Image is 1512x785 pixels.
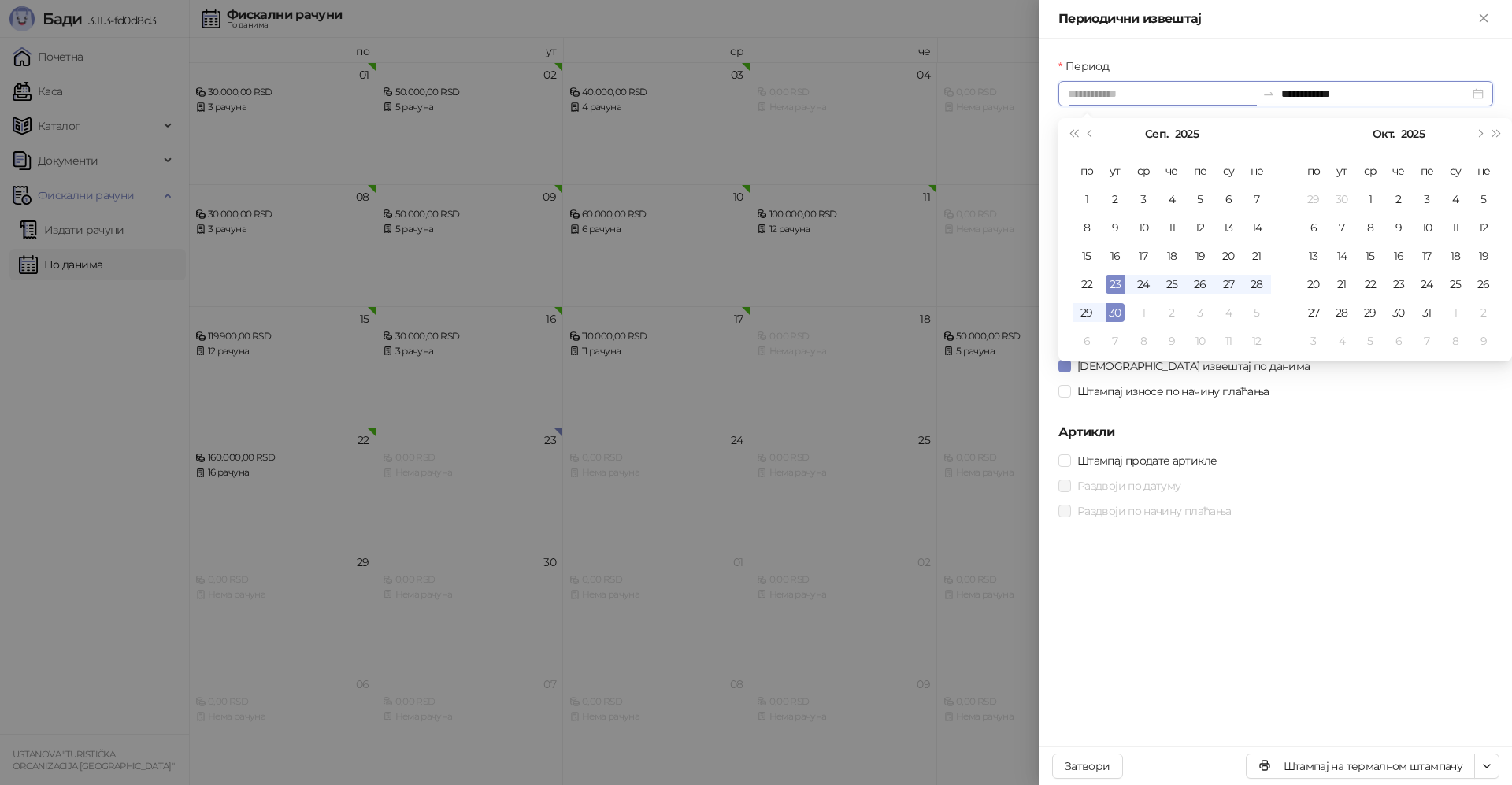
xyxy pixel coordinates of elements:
button: Затвори [1052,754,1123,779]
div: 12 [1247,331,1266,350]
button: Изабери годину [1401,118,1425,150]
div: 6 [1304,218,1323,237]
div: 17 [1134,246,1153,265]
div: 5 [1191,190,1210,209]
div: 19 [1191,246,1210,265]
div: 8 [1077,218,1096,237]
td: 2025-09-08 [1073,213,1101,242]
td: 2025-09-15 [1073,242,1101,270]
div: 11 [1219,331,1238,350]
div: 9 [1389,218,1408,237]
div: 12 [1191,218,1210,237]
td: 2025-10-01 [1356,185,1384,213]
td: 2025-10-13 [1299,242,1328,270]
td: 2025-09-13 [1214,213,1243,242]
td: 2025-10-04 [1441,185,1469,213]
div: 8 [1361,218,1380,237]
div: 6 [1219,190,1238,209]
button: Следећа година (Control + right) [1488,118,1506,150]
td: 2025-10-16 [1384,242,1413,270]
div: 29 [1361,303,1380,322]
td: 2025-09-03 [1129,185,1158,213]
td: 2025-11-01 [1441,298,1469,327]
th: ут [1101,157,1129,185]
div: 13 [1219,218,1238,237]
div: 13 [1304,246,1323,265]
td: 2025-10-15 [1356,242,1384,270]
th: по [1299,157,1328,185]
td: 2025-10-03 [1186,298,1214,327]
div: 2 [1106,190,1125,209]
td: 2025-10-11 [1441,213,1469,242]
th: не [1469,157,1498,185]
td: 2025-09-16 [1101,242,1129,270]
div: 6 [1389,331,1408,350]
span: [DEMOGRAPHIC_DATA] извештај по данима [1071,357,1316,375]
td: 2025-10-28 [1328,298,1356,327]
div: 10 [1417,218,1436,237]
td: 2025-10-11 [1214,327,1243,355]
td: 2025-10-22 [1356,270,1384,298]
div: 20 [1219,246,1238,265]
button: Изабери месец [1373,118,1394,150]
div: 1 [1446,303,1465,322]
th: пе [1413,157,1441,185]
button: Изабери месец [1145,118,1168,150]
div: 23 [1106,275,1125,294]
div: 2 [1162,303,1181,322]
div: 25 [1446,275,1465,294]
th: ср [1356,157,1384,185]
th: ср [1129,157,1158,185]
td: 2025-10-07 [1101,327,1129,355]
span: Штампај износе по начину плаћања [1071,383,1276,400]
span: Раздвоји по датуму [1071,477,1187,494]
td: 2025-11-05 [1356,327,1384,355]
td: 2025-09-06 [1214,185,1243,213]
span: to [1262,87,1275,100]
td: 2025-09-28 [1243,270,1271,298]
div: 2 [1474,303,1493,322]
th: не [1243,157,1271,185]
th: по [1073,157,1101,185]
div: 16 [1106,246,1125,265]
div: 27 [1219,275,1238,294]
span: swap-right [1262,87,1275,100]
td: 2025-09-12 [1186,213,1214,242]
td: 2025-10-24 [1413,270,1441,298]
button: Претходни месец (PageUp) [1082,118,1099,150]
td: 2025-09-09 [1101,213,1129,242]
td: 2025-10-30 [1384,298,1413,327]
div: 8 [1134,331,1153,350]
td: 2025-10-19 [1469,242,1498,270]
div: 10 [1134,218,1153,237]
td: 2025-09-23 [1101,270,1129,298]
div: 7 [1332,218,1351,237]
div: 26 [1474,275,1493,294]
td: 2025-10-10 [1413,213,1441,242]
span: Раздвоји по начину плаћања [1071,502,1237,520]
div: 18 [1446,246,1465,265]
td: 2025-10-18 [1441,242,1469,270]
td: 2025-10-03 [1413,185,1441,213]
td: 2025-09-01 [1073,185,1101,213]
td: 2025-10-02 [1158,298,1186,327]
td: 2025-11-08 [1441,327,1469,355]
div: 29 [1304,190,1323,209]
div: 26 [1191,275,1210,294]
th: су [1214,157,1243,185]
td: 2025-10-02 [1384,185,1413,213]
div: 12 [1474,218,1493,237]
td: 2025-11-04 [1328,327,1356,355]
div: 14 [1332,246,1351,265]
td: 2025-10-23 [1384,270,1413,298]
div: 27 [1304,303,1323,322]
td: 2025-11-03 [1299,327,1328,355]
td: 2025-10-04 [1214,298,1243,327]
td: 2025-09-18 [1158,242,1186,270]
td: 2025-09-11 [1158,213,1186,242]
div: 7 [1417,331,1436,350]
div: 16 [1389,246,1408,265]
td: 2025-09-29 [1073,298,1101,327]
td: 2025-10-10 [1186,327,1214,355]
div: 24 [1417,275,1436,294]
